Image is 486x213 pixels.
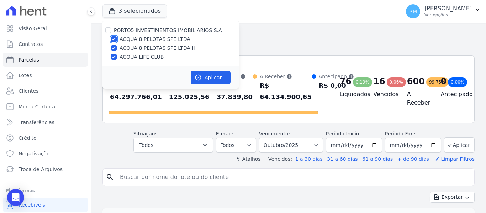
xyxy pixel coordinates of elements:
[387,77,406,87] div: 0,06%
[19,134,37,142] span: Crédito
[102,4,167,18] button: 3 selecionados
[260,80,312,103] div: R$ 64.134.900,65
[265,156,292,162] label: Vencidos:
[259,131,290,137] label: Vencimento:
[327,156,358,162] a: 31 a 60 dias
[133,138,213,153] button: Todos
[19,201,45,208] span: Recebíveis
[444,137,475,153] button: Aplicar
[114,27,222,33] label: PORTO5 INVESTIMENTOS IMOBILIARIOS S.A
[319,73,354,80] div: Antecipado
[120,53,164,61] label: ACQUA LIFE CLUB
[3,147,88,161] a: Negativação
[260,73,312,80] div: A Receber
[448,77,467,87] div: 0,00%
[19,56,39,63] span: Parcelas
[116,170,471,184] input: Buscar por nome do lote ou do cliente
[319,80,354,91] div: R$ 0,00
[400,1,486,21] button: RM [PERSON_NAME] Ver opções
[169,80,210,103] div: R$ 125.025,56
[120,36,190,43] label: ACQUA 8 PELOTAS SPE LTDA
[430,192,475,203] button: Exportar
[3,68,88,82] a: Lotes
[19,41,43,48] span: Contratos
[373,76,385,87] div: 16
[362,156,393,162] a: 61 a 90 dias
[326,131,361,137] label: Período Inicío:
[385,130,441,138] label: Período Fim:
[120,44,195,52] label: ACQUA 8 PELOTAS SPE LTDA II
[407,76,425,87] div: 600
[440,76,447,87] div: 0
[407,90,429,107] h4: A Receber
[19,72,32,79] span: Lotes
[236,156,260,162] label: ↯ Atalhos
[19,103,55,110] span: Minha Carteira
[3,84,88,98] a: Clientes
[373,90,396,98] h4: Vencidos
[3,131,88,145] a: Crédito
[19,25,47,32] span: Visão Geral
[426,77,448,87] div: 99,75%
[3,100,88,114] a: Minha Carteira
[3,21,88,36] a: Visão Geral
[353,77,372,87] div: 0,19%
[139,141,153,149] span: Todos
[133,131,157,137] label: Situação:
[19,87,38,95] span: Clientes
[409,9,417,14] span: RM
[340,90,362,98] h4: Liquidados
[3,53,88,67] a: Parcelas
[432,156,475,162] a: ✗ Limpar Filtros
[424,5,472,12] p: [PERSON_NAME]
[106,173,114,181] i: search
[424,12,472,18] p: Ver opções
[397,156,429,162] a: + de 90 dias
[102,28,475,41] h2: Parcelas
[3,162,88,176] a: Troca de Arquivos
[3,115,88,129] a: Transferências
[440,90,463,98] h4: Antecipado
[19,166,63,173] span: Troca de Arquivos
[6,186,85,195] div: Plataformas
[216,131,233,137] label: E-mail:
[340,76,352,87] div: 76
[110,80,162,103] div: R$ 64.297.766,01
[191,71,231,84] button: Aplicar
[7,189,24,206] div: Open Intercom Messenger
[295,156,323,162] a: 1 a 30 dias
[19,119,54,126] span: Transferências
[3,198,88,212] a: Recebíveis
[3,37,88,51] a: Contratos
[19,150,50,157] span: Negativação
[217,80,253,103] div: R$ 37.839,80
